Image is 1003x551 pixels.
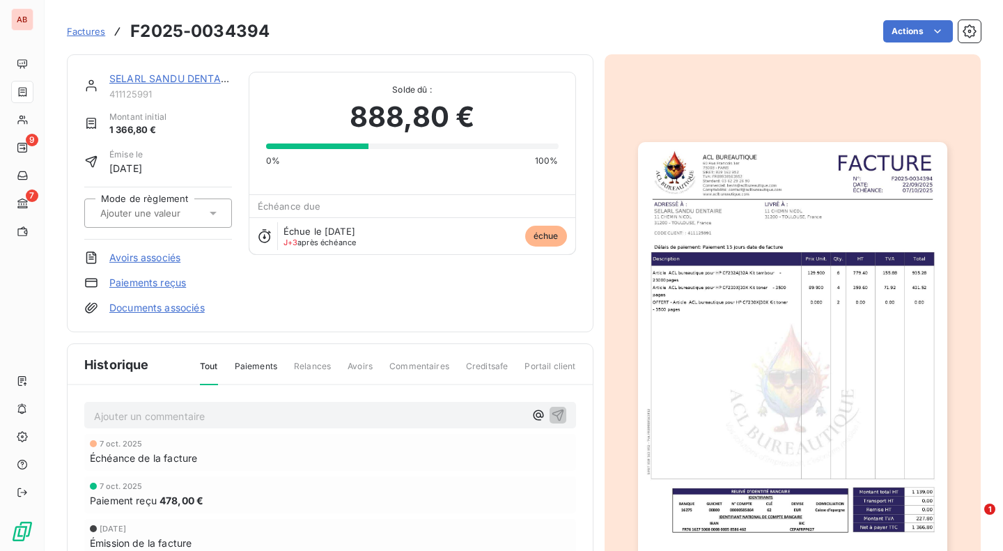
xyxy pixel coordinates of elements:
span: 7 oct. 2025 [100,440,143,448]
span: Factures [67,26,105,37]
a: Documents associés [109,301,205,315]
span: 1 366,80 € [109,123,166,137]
span: Émission de la facture [90,536,192,550]
span: Tout [200,360,218,385]
span: Relances [294,360,331,384]
span: Échéance de la facture [90,451,197,465]
span: Avoirs [348,360,373,384]
input: Ajouter une valeur [99,207,239,219]
a: Avoirs associés [109,251,180,265]
span: Échue le [DATE] [283,226,355,237]
span: 9 [26,134,38,146]
span: Solde dû : [266,84,559,96]
span: 478,00 € [160,493,203,508]
span: Montant initial [109,111,166,123]
span: échue [525,226,567,247]
span: 411125991 [109,88,232,100]
div: AB [11,8,33,31]
span: Historique [84,355,149,374]
span: Émise le [109,148,143,161]
span: 1 [984,504,995,515]
span: Commentaires [389,360,449,384]
span: après échéance [283,238,357,247]
button: Actions [883,20,953,42]
span: Paiement reçu [90,493,157,508]
span: 0% [266,155,280,167]
span: Portail client [524,360,575,384]
span: 7 [26,189,38,202]
span: 7 oct. 2025 [100,482,143,490]
h3: F2025-0034394 [130,19,270,44]
a: Factures [67,24,105,38]
span: 888,80 € [350,96,474,138]
span: Creditsafe [466,360,508,384]
a: SELARL SANDU DENTAIRE [109,72,235,84]
span: J+3 [283,238,297,247]
img: Logo LeanPay [11,520,33,543]
a: Paiements reçus [109,276,186,290]
span: Échéance due [258,201,321,212]
span: [DATE] [109,161,143,176]
span: [DATE] [100,525,126,533]
span: 100% [535,155,559,167]
iframe: Intercom live chat [956,504,989,537]
span: Paiements [235,360,277,384]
